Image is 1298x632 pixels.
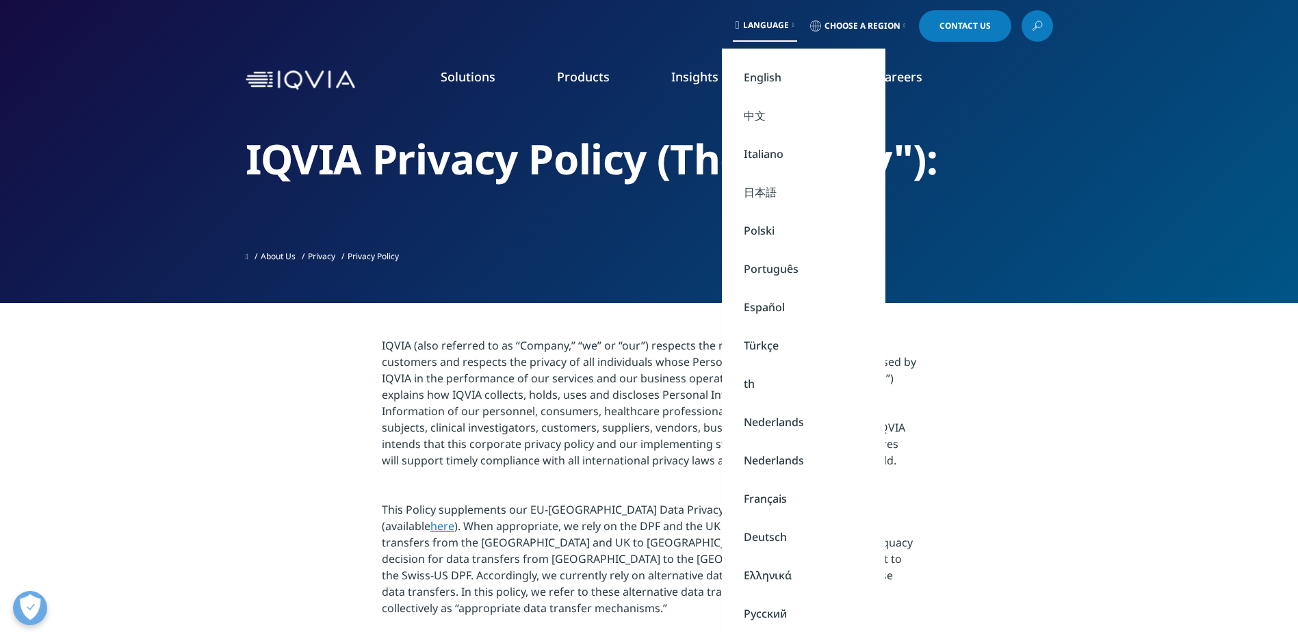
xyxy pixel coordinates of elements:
[743,20,789,31] span: Language
[722,173,885,211] a: 日本語
[722,518,885,556] a: Deutsch
[722,556,885,594] a: Ελληνικά
[557,68,610,85] a: Products
[246,133,1053,185] h2: IQVIA Privacy Policy (The "Policy"):
[382,338,916,468] span: IQVIA (also referred to as “Company,” “we” or “our”) respects the relationships we have with our ...
[877,68,922,85] a: Careers
[430,518,454,534] a: here
[722,365,885,403] a: th
[348,250,399,262] span: Privacy Policy
[261,250,296,262] a: About Us
[722,441,885,479] a: Nederlands
[722,250,885,288] a: Português
[382,518,913,616] span: ). When appropriate, we rely on the DPF and the UK Extension to the DPF for data transfers from t...
[246,70,355,90] img: IQVIA Healthcare Information Technology and Pharma Clinical Research Company
[722,135,885,173] a: Italiano
[722,403,885,441] a: Nederlands
[825,21,900,31] span: Choose a Region
[722,288,885,326] a: Español
[382,502,849,534] span: This Policy supplements our EU-[GEOGRAPHIC_DATA] Data Privacy Framework (DPF) Policy (available
[441,68,495,85] a: Solutions
[919,10,1011,42] a: Contact Us
[361,48,1053,112] nav: Primary
[308,250,335,262] a: Privacy
[722,326,885,365] a: Türkçe
[939,22,991,30] span: Contact Us
[13,591,47,625] button: Abrir preferencias
[722,96,885,135] a: 中文
[722,211,885,250] a: Polski
[722,58,885,96] a: English
[722,479,885,518] a: Français
[671,68,718,85] a: Insights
